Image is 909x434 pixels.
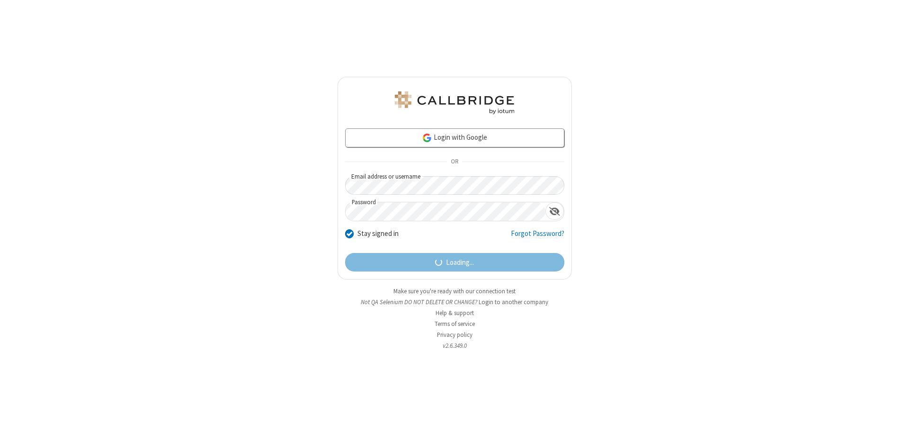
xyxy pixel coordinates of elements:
a: Help & support [436,309,474,317]
input: Password [346,202,545,221]
img: QA Selenium DO NOT DELETE OR CHANGE [393,91,516,114]
div: Show password [545,202,564,220]
li: v2.6.349.0 [338,341,572,350]
button: Loading... [345,253,564,272]
li: Not QA Selenium DO NOT DELETE OR CHANGE? [338,298,572,307]
a: Make sure you're ready with our connection test [393,287,516,295]
button: Login to another company [479,298,548,307]
input: Email address or username [345,176,564,195]
a: Privacy policy [437,331,472,339]
a: Terms of service [435,320,475,328]
span: OR [447,155,462,169]
a: Forgot Password? [511,228,564,246]
label: Stay signed in [357,228,399,239]
a: Login with Google [345,128,564,147]
img: google-icon.png [422,133,432,143]
span: Loading... [446,257,474,268]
